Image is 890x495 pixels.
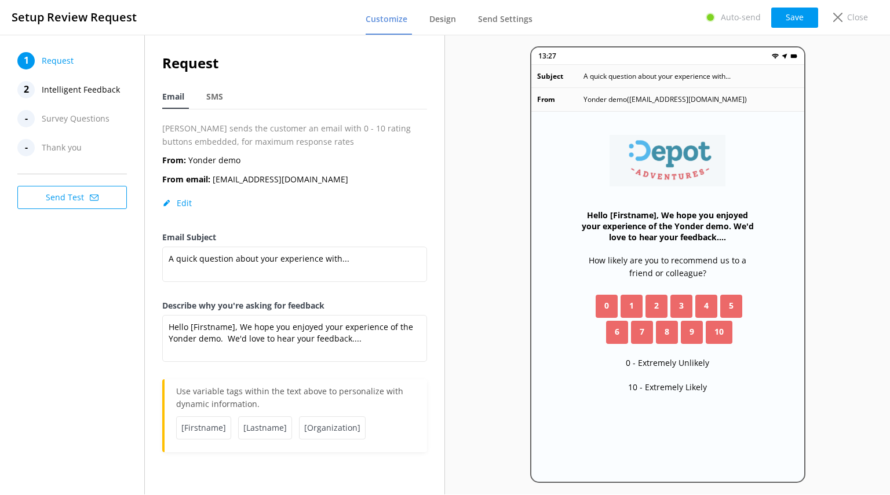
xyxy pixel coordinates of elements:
p: 10 - Extremely Likely [628,381,707,394]
b: From: [162,155,186,166]
div: 1 [17,52,35,69]
button: Send Test [17,186,127,209]
p: 13:27 [538,50,556,61]
p: Subject [537,71,583,82]
span: [Organization] [299,416,366,439]
div: 2 [17,81,35,98]
img: battery.png [790,53,797,60]
span: 6 [615,325,619,338]
span: 10 [714,325,724,338]
p: From [537,94,583,105]
label: Email Subject [162,231,427,244]
p: Close [847,11,868,24]
span: Send Settings [478,13,532,25]
p: Use variable tags within the text above to personalize with dynamic information. [176,385,415,416]
p: [EMAIL_ADDRESS][DOMAIN_NAME] [162,173,348,186]
label: Describe why you're asking for feedback [162,299,427,312]
span: 7 [640,325,644,338]
h3: Setup Review Request [12,8,137,27]
textarea: Hello [Firstname], We hope you enjoyed your experience of the Yonder demo. We'd love to hear your... [162,315,427,362]
span: 9 [690,325,694,338]
b: From email: [162,174,210,185]
span: [Firstname] [176,416,231,439]
span: Email [162,91,184,102]
div: - [17,139,35,156]
p: 0 - Extremely Unlikely [626,357,709,369]
span: SMS [206,91,223,102]
img: 71-1757468287.png [610,135,725,186]
span: 5 [729,299,734,312]
button: Save [771,8,818,28]
span: 0 [604,299,609,312]
span: Design [429,13,456,25]
span: 2 [654,299,659,312]
span: 3 [679,299,684,312]
span: 1 [629,299,634,312]
img: near-me.png [781,53,788,60]
h2: Request [162,52,427,74]
h3: Hello [Firstname], We hope you enjoyed your experience of the Yonder demo. We'd love to hear your... [578,210,758,243]
button: Edit [162,197,192,209]
p: Yonder demo ( [EMAIL_ADDRESS][DOMAIN_NAME] ) [583,94,747,105]
span: [Lastname] [238,416,292,439]
span: 4 [704,299,709,312]
span: Intelligent Feedback [42,81,120,98]
p: How likely are you to recommend us to a friend or colleague? [578,254,758,280]
div: - [17,110,35,127]
img: wifi.png [772,53,779,60]
span: Survey Questions [42,110,110,127]
span: Request [42,52,74,69]
span: Thank you [42,139,82,156]
p: Yonder demo [162,154,240,167]
span: Customize [366,13,407,25]
p: [PERSON_NAME] sends the customer an email with 0 - 10 rating buttons embedded, for maximum respon... [162,122,427,148]
span: 8 [665,325,669,338]
p: Auto-send [721,11,761,24]
p: A quick question about your experience with... [583,71,731,82]
textarea: A quick question about your experience with... [162,247,427,282]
